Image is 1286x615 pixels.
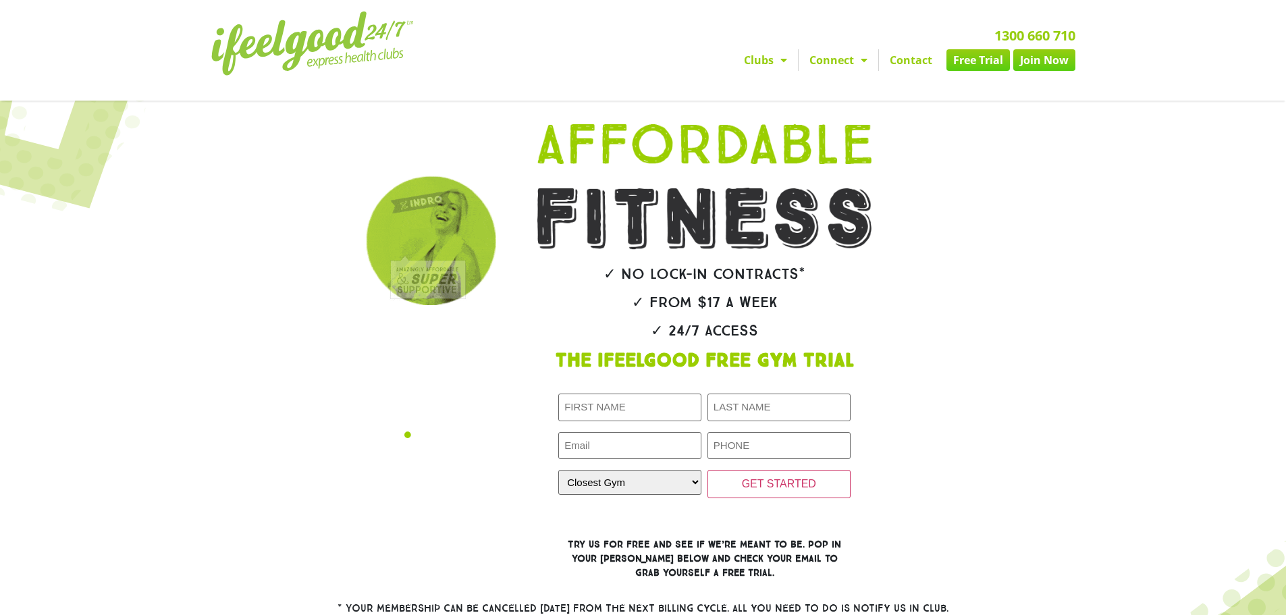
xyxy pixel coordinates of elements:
a: 1300 660 710 [994,26,1075,45]
a: Free Trial [946,49,1010,71]
input: LAST NAME [707,394,851,421]
a: Contact [879,49,943,71]
h2: * Your membership can be cancelled [DATE] from the next billing cycle. All you need to do is noti... [289,604,998,614]
nav: Menu [518,49,1075,71]
a: Connect [799,49,878,71]
h2: ✓ From $17 a week [496,295,913,310]
a: Join Now [1013,49,1075,71]
input: Email [558,432,701,460]
h3: Try us for free and see if we’re meant to be. Pop in your [PERSON_NAME] below and check your emai... [558,537,851,580]
a: Clubs [733,49,798,71]
input: GET STARTED [707,470,851,498]
input: FIRST NAME [558,394,701,421]
h2: ✓ 24/7 Access [496,323,913,338]
h1: The IfeelGood Free Gym Trial [496,352,913,371]
h2: ✓ No lock-in contracts* [496,267,913,282]
input: PHONE [707,432,851,460]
